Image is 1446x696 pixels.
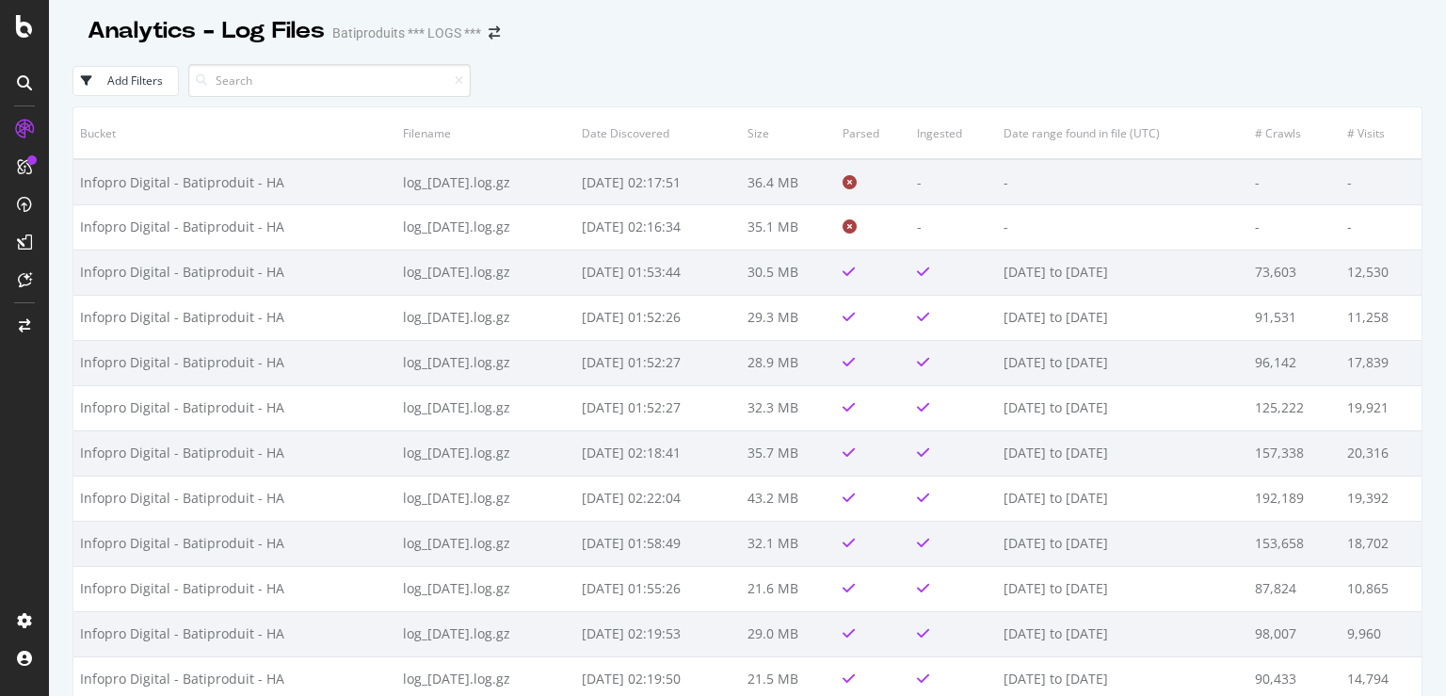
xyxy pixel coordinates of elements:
td: [DATE] to [DATE] [997,430,1248,476]
th: # Crawls [1248,107,1341,159]
td: log_[DATE].log.gz [396,430,575,476]
td: [DATE] 02:17:51 [575,159,742,204]
td: 91,531 [1248,295,1341,340]
td: [DATE] to [DATE] [997,250,1248,295]
td: Infopro Digital - Batiproduit - HA [73,430,396,476]
td: [DATE] to [DATE] [997,340,1248,385]
td: 35.1 MB [741,204,836,250]
th: Ingested [910,107,997,159]
td: log_[DATE].log.gz [396,159,575,204]
td: 73,603 [1248,250,1341,295]
th: Parsed [836,107,910,159]
td: 20,316 [1341,430,1422,476]
td: 29.3 MB [741,295,836,340]
td: 153,658 [1248,521,1341,566]
td: - [1341,204,1422,250]
td: 19,392 [1341,476,1422,521]
td: [DATE] to [DATE] [997,476,1248,521]
td: log_[DATE].log.gz [396,250,575,295]
td: 35.7 MB [741,430,836,476]
td: 32.1 MB [741,521,836,566]
td: [DATE] to [DATE] [997,611,1248,656]
div: Add Filters [107,73,163,89]
td: Infopro Digital - Batiproduit - HA [73,566,396,611]
td: 9,960 [1341,611,1422,656]
td: 10,865 [1341,566,1422,611]
td: log_[DATE].log.gz [396,521,575,566]
td: log_[DATE].log.gz [396,476,575,521]
td: - [997,204,1248,250]
td: [DATE] 01:52:26 [575,295,742,340]
td: [DATE] 01:53:44 [575,250,742,295]
th: Bucket [73,107,396,159]
td: Infopro Digital - Batiproduit - HA [73,340,396,385]
td: [DATE] 02:19:53 [575,611,742,656]
td: 36.4 MB [741,159,836,204]
td: [DATE] 01:55:26 [575,566,742,611]
td: [DATE] to [DATE] [997,566,1248,611]
td: - [910,159,997,204]
td: 96,142 [1248,340,1341,385]
input: Search [188,64,471,97]
td: 11,258 [1341,295,1422,340]
td: [DATE] 02:18:41 [575,430,742,476]
td: [DATE] to [DATE] [997,385,1248,430]
td: - [1341,159,1422,204]
td: Infopro Digital - Batiproduit - HA [73,204,396,250]
td: - [1248,204,1341,250]
td: log_[DATE].log.gz [396,385,575,430]
td: 157,338 [1248,430,1341,476]
td: [DATE] 01:52:27 [575,340,742,385]
td: 30.5 MB [741,250,836,295]
td: - [997,159,1248,204]
td: 98,007 [1248,611,1341,656]
td: log_[DATE].log.gz [396,295,575,340]
td: 19,921 [1341,385,1422,430]
th: Date Discovered [575,107,742,159]
td: 32.3 MB [741,385,836,430]
td: Infopro Digital - Batiproduit - HA [73,476,396,521]
td: 28.9 MB [741,340,836,385]
td: Infopro Digital - Batiproduit - HA [73,385,396,430]
td: 29.0 MB [741,611,836,656]
td: Infopro Digital - Batiproduit - HA [73,159,396,204]
td: [DATE] to [DATE] [997,295,1248,340]
td: Infopro Digital - Batiproduit - HA [73,295,396,340]
button: Add Filters [72,66,179,96]
td: Infopro Digital - Batiproduit - HA [73,250,396,295]
td: 21.6 MB [741,566,836,611]
td: [DATE] 01:58:49 [575,521,742,566]
td: 125,222 [1248,385,1341,430]
td: 12,530 [1341,250,1422,295]
div: Analytics - Log Files [88,15,325,47]
td: log_[DATE].log.gz [396,340,575,385]
td: Infopro Digital - Batiproduit - HA [73,521,396,566]
td: 43.2 MB [741,476,836,521]
td: 18,702 [1341,521,1422,566]
td: - [910,204,997,250]
div: arrow-right-arrow-left [489,26,500,40]
th: Filename [396,107,575,159]
td: 17,839 [1341,340,1422,385]
td: log_[DATE].log.gz [396,611,575,656]
td: - [1248,159,1341,204]
td: [DATE] 02:22:04 [575,476,742,521]
td: log_[DATE].log.gz [396,566,575,611]
td: [DATE] 01:52:27 [575,385,742,430]
td: Infopro Digital - Batiproduit - HA [73,611,396,656]
td: log_[DATE].log.gz [396,204,575,250]
th: # Visits [1341,107,1422,159]
td: 87,824 [1248,566,1341,611]
th: Date range found in file (UTC) [997,107,1248,159]
td: [DATE] to [DATE] [997,521,1248,566]
td: [DATE] 02:16:34 [575,204,742,250]
th: Size [741,107,836,159]
td: 192,189 [1248,476,1341,521]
